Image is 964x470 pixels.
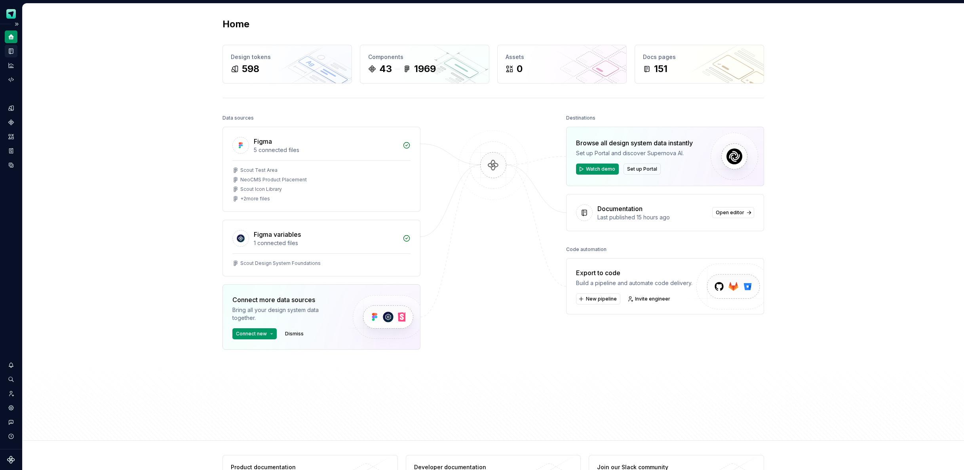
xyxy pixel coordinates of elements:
[5,116,17,129] a: Components
[222,127,420,212] a: Figma5 connected filesScout Test AreaNeoCMS Product PlacementScout Icon Library+2more files
[379,63,392,75] div: 43
[5,401,17,414] a: Settings
[281,328,307,339] button: Dismiss
[222,45,352,84] a: Design tokens598
[5,145,17,157] a: Storybook stories
[586,296,617,302] span: New pipeline
[6,9,16,19] img: e611c74b-76fc-4ef0-bafa-dc494cd4cb8a.png
[11,19,22,30] button: Expand sidebar
[625,293,674,304] a: Invite engineer
[712,207,754,218] a: Open editor
[5,387,17,400] a: Invite team
[222,220,420,276] a: Figma variables1 connected filesScout Design System Foundations
[5,159,17,171] a: Data sources
[240,177,307,183] div: NeoCMS Product Placement
[5,73,17,86] a: Code automation
[624,164,661,175] button: Set up Portal
[7,456,15,464] svg: Supernova Logo
[242,63,259,75] div: 598
[576,164,619,175] button: Watch demo
[360,45,489,84] a: Components431969
[222,112,254,124] div: Data sources
[240,260,321,266] div: Scout Design System Foundations
[254,230,301,239] div: Figma variables
[5,102,17,114] a: Design tokens
[5,359,17,371] button: Notifications
[627,166,657,172] span: Set up Portal
[716,209,744,216] span: Open editor
[576,268,692,278] div: Export to code
[368,53,481,61] div: Components
[5,130,17,143] a: Assets
[635,45,764,84] a: Docs pages151
[414,63,436,75] div: 1969
[240,167,278,173] div: Scout Test Area
[576,138,693,148] div: Browse all design system data instantly
[222,18,249,30] h2: Home
[240,186,282,192] div: Scout Icon Library
[5,416,17,428] button: Contact support
[643,53,756,61] div: Docs pages
[236,331,267,337] span: Connect new
[576,149,693,157] div: Set up Portal and discover Supernova AI.
[5,45,17,57] a: Documentation
[576,279,692,287] div: Build a pipeline and automate code delivery.
[5,30,17,43] a: Home
[231,53,344,61] div: Design tokens
[254,146,398,154] div: 5 connected files
[254,137,272,146] div: Figma
[5,59,17,72] a: Analytics
[497,45,627,84] a: Assets0
[597,213,707,221] div: Last published 15 hours ago
[506,53,618,61] div: Assets
[232,306,339,322] div: Bring all your design system data together.
[517,63,523,75] div: 0
[5,373,17,386] button: Search ⌘K
[635,296,670,302] span: Invite engineer
[654,63,667,75] div: 151
[232,295,339,304] div: Connect more data sources
[597,204,643,213] div: Documentation
[240,196,270,202] div: + 2 more files
[586,166,615,172] span: Watch demo
[232,328,277,339] button: Connect new
[566,112,595,124] div: Destinations
[285,331,304,337] span: Dismiss
[254,239,398,247] div: 1 connected files
[566,244,607,255] div: Code automation
[576,293,620,304] button: New pipeline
